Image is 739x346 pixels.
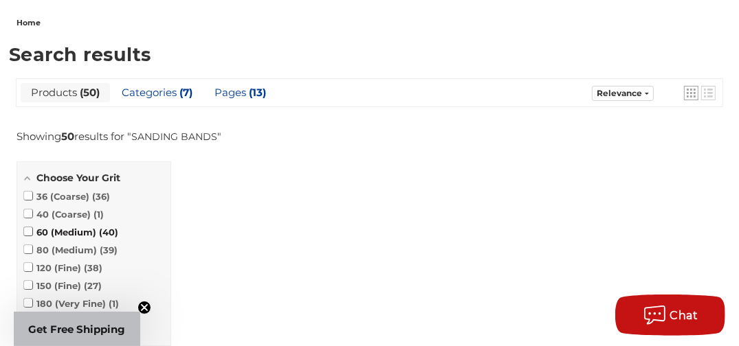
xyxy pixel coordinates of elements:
[615,295,725,336] button: Chat
[100,244,118,255] span: 39
[84,262,102,273] span: 38
[24,262,102,273] span: 120 (Fine)
[16,130,221,143] div: Showing results for " "
[204,83,276,102] a: View Pages Tab
[24,298,119,309] span: 180 (Very Fine)
[177,86,192,99] span: 7
[109,298,119,309] span: 1
[93,209,104,220] span: 1
[16,18,41,27] span: home
[684,86,698,100] a: View grid mode
[701,86,716,100] a: View list mode
[24,191,110,202] span: 36 (Coarse)
[36,172,120,184] span: Choose Your Grit
[61,130,74,143] b: 50
[9,45,730,64] h1: Search results
[670,309,698,322] span: Chat
[137,301,151,314] button: Close teaser
[592,86,654,101] a: Sort options
[14,312,140,346] div: Get Free ShippingClose teaser
[246,86,266,99] span: 13
[77,86,100,99] span: 50
[24,280,102,291] span: 150 (Fine)
[131,130,217,143] a: SANDING BANDS
[84,280,102,291] span: 27
[24,209,104,220] span: 40 (Coarse)
[24,227,118,238] span: 60 (Medium)
[92,191,110,202] span: 36
[99,227,118,238] span: 40
[21,83,110,102] a: View Products Tab
[29,323,126,336] span: Get Free Shipping
[597,88,642,98] span: Relevance
[24,244,118,255] span: 80 (Medium)
[111,83,203,102] a: View Categories Tab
